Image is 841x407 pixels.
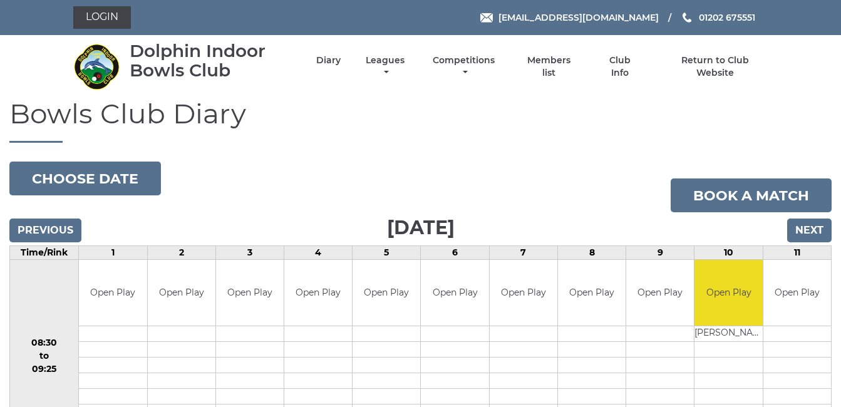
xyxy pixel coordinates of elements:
td: 3 [215,246,284,260]
img: Email [480,13,493,23]
a: Login [73,6,131,29]
td: Open Play [79,260,147,326]
td: 6 [421,246,489,260]
a: Email [EMAIL_ADDRESS][DOMAIN_NAME] [480,11,659,24]
td: Open Play [284,260,352,326]
td: 10 [694,246,763,260]
img: Dolphin Indoor Bowls Club [73,43,120,90]
td: Open Play [763,260,831,326]
td: Open Play [558,260,626,326]
a: Return to Club Website [662,54,768,79]
td: Time/Rink [10,246,79,260]
td: Open Play [694,260,762,326]
td: Open Play [216,260,284,326]
a: Leagues [363,54,408,79]
a: Phone us 01202 675551 [681,11,755,24]
td: Open Play [626,260,694,326]
a: Diary [316,54,341,66]
td: 1 [79,246,147,260]
button: Choose date [9,162,161,195]
td: Open Play [490,260,557,326]
input: Next [787,219,832,242]
td: 9 [626,246,694,260]
td: 8 [557,246,626,260]
td: Open Play [353,260,420,326]
div: Dolphin Indoor Bowls Club [130,41,294,80]
span: 01202 675551 [699,12,755,23]
img: Phone us [683,13,691,23]
span: [EMAIL_ADDRESS][DOMAIN_NAME] [498,12,659,23]
td: [PERSON_NAME] [694,326,762,341]
td: 2 [147,246,215,260]
td: 11 [763,246,831,260]
a: Competitions [430,54,498,79]
input: Previous [9,219,81,242]
td: 4 [284,246,353,260]
td: Open Play [148,260,215,326]
td: 5 [353,246,421,260]
h1: Bowls Club Diary [9,98,832,143]
td: Open Play [421,260,488,326]
a: Book a match [671,178,832,212]
a: Club Info [600,54,641,79]
td: 7 [489,246,557,260]
a: Members list [520,54,577,79]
